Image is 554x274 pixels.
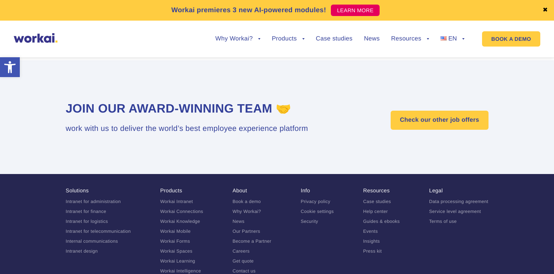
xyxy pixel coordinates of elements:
[301,187,310,193] a: Info
[363,209,388,214] a: Help center
[160,258,195,264] a: Workai Learning
[66,248,98,254] a: Intranet design
[66,123,308,134] h3: work with us to deliver the world’s best employee experience platform
[160,199,193,204] a: Workai Intranet
[301,209,334,214] a: Cookie settings
[429,199,488,204] a: Data processing agreement
[233,219,244,224] a: News
[482,31,540,47] a: BOOK A DEMO
[233,258,254,264] a: Get quote
[429,209,481,214] a: Service level agreement
[160,219,200,224] a: Workai Knowledge
[301,199,330,204] a: Privacy policy
[66,239,118,244] a: Internal communications
[66,219,108,224] a: Intranet for logistics
[448,35,457,42] span: EN
[160,187,182,193] a: Products
[66,229,131,234] a: Intranet for telecommunication
[364,36,380,42] a: News
[363,219,400,224] a: Guides & ebooks
[272,36,305,42] a: Products
[160,239,190,244] a: Workai Forms
[160,268,201,274] a: Workai Intelligence
[331,5,380,16] a: LEARN MORE
[216,36,260,42] a: Why Workai?
[66,100,308,117] h2: Join our award-winning team 🤝
[233,187,247,193] a: About
[66,187,89,193] a: Solutions
[363,248,382,254] a: Press kit
[66,209,106,214] a: Intranet for finance
[543,7,548,13] a: ✖
[391,111,488,130] a: Check our other job offers
[363,229,378,234] a: Events
[363,199,391,204] a: Case studies
[301,219,318,224] a: Security
[429,219,457,224] a: Terms of use
[363,239,380,244] a: Insights
[391,36,429,42] a: Resources
[233,229,260,234] a: Our Partners
[316,36,353,42] a: Case studies
[66,199,121,204] a: Intranet for administration
[160,248,193,254] a: Workai Spaces
[171,5,326,15] p: Workai premieres 3 new AI-powered modules!
[233,199,261,204] a: Book a demo
[233,268,256,274] a: Contact us
[233,248,250,254] a: Careers
[160,229,191,234] a: Workai Mobile
[160,209,203,214] a: Workai Connections
[363,187,390,193] a: Resources
[233,239,271,244] a: Become a Partner
[429,187,443,193] a: Legal
[233,209,261,214] a: Why Workai?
